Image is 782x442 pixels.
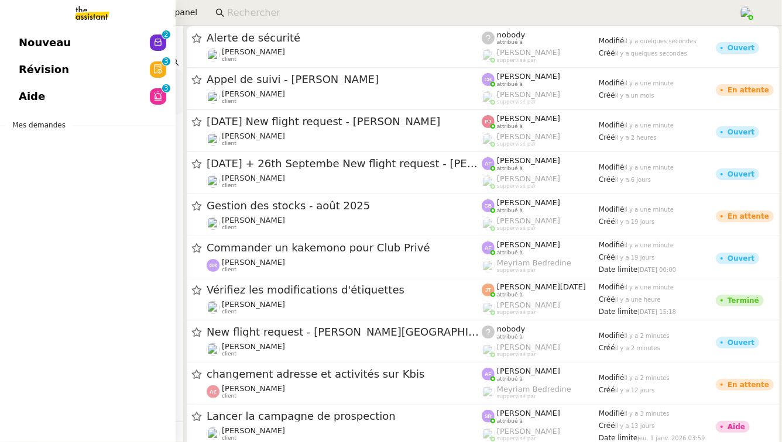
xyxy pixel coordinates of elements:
span: il y a une minute [625,242,674,248]
span: client [222,435,236,441]
img: users%2FaellJyylmXSg4jqeVbanehhyYJm1%2Favatar%2Fprofile-pic%20(4).png [482,386,495,399]
span: [PERSON_NAME][DATE] [497,282,586,291]
span: Lancer la campagne de prospection [207,411,482,422]
span: suppervisé par [497,309,536,316]
span: suppervisé par [497,393,536,400]
app-user-label: attribué à [482,198,599,213]
p: 3 [164,57,169,68]
span: Commander un kakemono pour Club Privé [207,243,482,253]
app-user-detailed-label: client [207,132,482,147]
nz-badge-sup: 3 [162,84,170,92]
span: client [222,309,236,315]
span: [PERSON_NAME] [497,343,560,351]
span: client [222,393,236,399]
span: jeu. 1 janv. 2026 03:59 [637,435,705,441]
span: il y a 2 minutes [625,375,670,381]
span: client [222,56,236,63]
span: Vérifiez les modifications d'étiquettes [207,285,482,295]
p: 2 [164,30,169,41]
span: il y a 13 jours [615,423,655,429]
div: En attente [728,381,769,388]
img: users%2FCpOvfnS35gVlFluOr45fH1Vsc9n2%2Favatar%2F1517393979221.jpeg [207,301,219,314]
span: [DATE] 15:18 [637,309,676,315]
img: users%2F7nLfdXEOePNsgCtodsK58jnyGKv1%2Favatar%2FIMG_1682.jpeg [207,217,219,230]
span: il y a 6 jours [615,177,651,183]
span: il y a une minute [625,80,674,87]
span: Modifié [599,79,625,87]
app-user-label: attribué à [482,72,599,87]
span: Modifié [599,409,625,417]
span: Modifié [599,374,625,382]
app-user-detailed-label: client [207,89,482,105]
app-user-label: attribué à [482,114,599,129]
span: [PERSON_NAME] [497,156,560,165]
span: il y a une heure [615,296,661,303]
img: users%2FyQfMwtYgTqhRP2YHWHmG2s2LYaD3%2Favatar%2Fprofile-pic.png [482,428,495,441]
span: client [222,98,236,105]
span: nobody [497,30,525,39]
span: [PERSON_NAME] [497,174,560,183]
img: users%2FoFdbodQ3TgNoWt9kP3GXAs5oaCq1%2Favatar%2Fprofile-pic.png [482,217,495,230]
input: Rechercher [227,5,726,21]
div: En attente [728,213,769,220]
span: [PERSON_NAME] [222,132,285,140]
app-user-detailed-label: client [207,174,482,189]
img: svg [482,410,495,423]
img: svg [482,241,495,254]
span: Modifié [599,331,625,340]
app-user-label: suppervisé par [482,48,599,63]
img: svg [482,368,495,381]
span: il y a 12 jours [615,387,655,393]
span: Créé [599,422,615,430]
span: Créé [599,133,615,141]
app-user-label: suppervisé par [482,427,599,442]
span: [PERSON_NAME] [222,89,285,98]
app-user-label: suppervisé par [482,385,599,400]
span: Modifié [599,37,625,45]
img: users%2FoFdbodQ3TgNoWt9kP3GXAs5oaCq1%2Favatar%2Fprofile-pic.png [482,302,495,315]
app-user-detailed-label: client [207,47,482,63]
span: Gestion des stocks - août 2025 [207,201,482,211]
div: Ouvert [728,339,754,346]
span: [DATE] 00:00 [637,267,676,273]
span: suppervisé par [497,57,536,64]
app-user-label: attribué à [482,156,599,171]
span: Modifié [599,241,625,249]
img: users%2FW4OQjB9BRtYK2an7yusO0WsYLsD3%2Favatar%2F28027066-518b-424c-8476-65f2e549ac29 [207,91,219,103]
img: users%2FaellJyylmXSg4jqeVbanehhyYJm1%2Favatar%2Fprofile-pic%20(4).png [482,260,495,272]
span: Modifié [599,283,625,291]
app-user-detailed-label: client [207,426,482,441]
img: svg [482,115,495,128]
span: Meyriam Bedredine [497,385,571,393]
span: client [222,182,236,189]
span: Créé [599,386,615,394]
app-user-label: suppervisé par [482,90,599,105]
app-user-detailed-label: client [207,342,482,357]
app-user-label: suppervisé par [482,258,599,274]
span: [PERSON_NAME] [497,216,560,225]
img: svg [482,157,495,170]
span: il y a une minute [625,164,674,171]
span: suppervisé par [497,225,536,232]
span: attribué à [497,334,523,340]
img: users%2FyQfMwtYgTqhRP2YHWHmG2s2LYaD3%2Favatar%2Fprofile-pic.png [482,49,495,62]
span: attribué à [497,208,523,214]
img: users%2F0G3Vvnvi3TQv835PC6wL0iK4Q012%2Favatar%2F85e45ffa-4efd-43d5-9109-2e66efd3e965 [207,49,219,61]
span: Date limite [599,434,637,442]
div: Ouvert [728,129,754,136]
span: suppervisé par [497,436,536,442]
span: attribué à [497,81,523,88]
span: [PERSON_NAME] [497,90,560,99]
app-user-label: attribué à [482,409,599,424]
div: Aide [728,423,745,430]
span: suppervisé par [497,183,536,189]
span: il y a 19 jours [615,219,655,225]
span: [PERSON_NAME] [222,384,285,393]
img: users%2FoFdbodQ3TgNoWt9kP3GXAs5oaCq1%2Favatar%2Fprofile-pic.png [482,91,495,104]
img: users%2F0G3Vvnvi3TQv835PC6wL0iK4Q012%2Favatar%2F85e45ffa-4efd-43d5-9109-2e66efd3e965 [207,427,219,440]
app-user-label: suppervisé par [482,174,599,189]
span: il y a 3 minutes [625,410,670,417]
img: users%2FoFdbodQ3TgNoWt9kP3GXAs5oaCq1%2Favatar%2Fprofile-pic.png [482,133,495,146]
img: users%2FC9SBsJ0duuaSgpQFj5LgoEX8n0o2%2Favatar%2Fec9d51b8-9413-4189-adfb-7be4d8c96a3c [207,343,219,356]
span: attribué à [497,250,523,256]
